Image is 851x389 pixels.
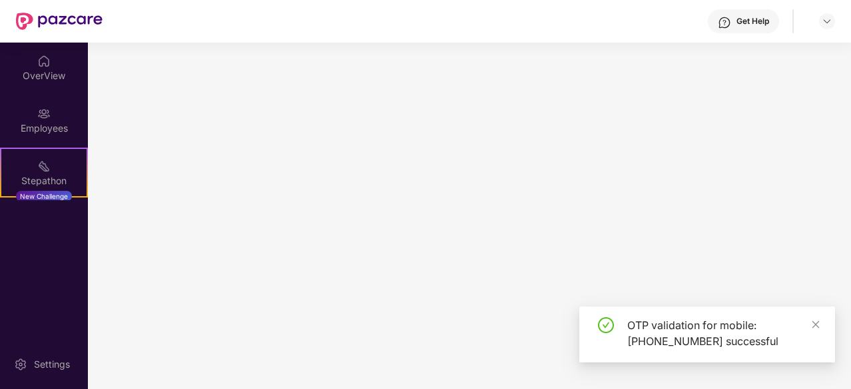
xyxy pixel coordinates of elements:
[16,191,72,201] div: New Challenge
[37,160,51,173] img: svg+xml;base64,PHN2ZyB4bWxucz0iaHR0cDovL3d3dy53My5vcmcvMjAwMC9zdmciIHdpZHRoPSIyMSIgaGVpZ2h0PSIyMC...
[736,16,769,27] div: Get Help
[16,13,103,30] img: New Pazcare Logo
[30,358,74,371] div: Settings
[37,107,51,120] img: svg+xml;base64,PHN2ZyBpZD0iRW1wbG95ZWVzIiB4bWxucz0iaHR0cDovL3d3dy53My5vcmcvMjAwMC9zdmciIHdpZHRoPS...
[14,358,27,371] img: svg+xml;base64,PHN2ZyBpZD0iU2V0dGluZy0yMHgyMCIgeG1sbnM9Imh0dHA6Ly93d3cudzMub3JnLzIwMDAvc3ZnIiB3aW...
[718,16,731,29] img: svg+xml;base64,PHN2ZyBpZD0iSGVscC0zMngzMiIgeG1sbnM9Imh0dHA6Ly93d3cudzMub3JnLzIwMDAvc3ZnIiB3aWR0aD...
[598,317,614,333] span: check-circle
[822,16,832,27] img: svg+xml;base64,PHN2ZyBpZD0iRHJvcGRvd24tMzJ4MzIiIHhtbG5zPSJodHRwOi8vd3d3LnczLm9yZy8yMDAwL3N2ZyIgd2...
[811,320,820,329] span: close
[37,55,51,68] img: svg+xml;base64,PHN2ZyBpZD0iSG9tZSIgeG1sbnM9Imh0dHA6Ly93d3cudzMub3JnLzIwMDAvc3ZnIiB3aWR0aD0iMjAiIG...
[627,317,819,349] div: OTP validation for mobile: [PHONE_NUMBER] successful
[1,174,87,188] div: Stepathon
